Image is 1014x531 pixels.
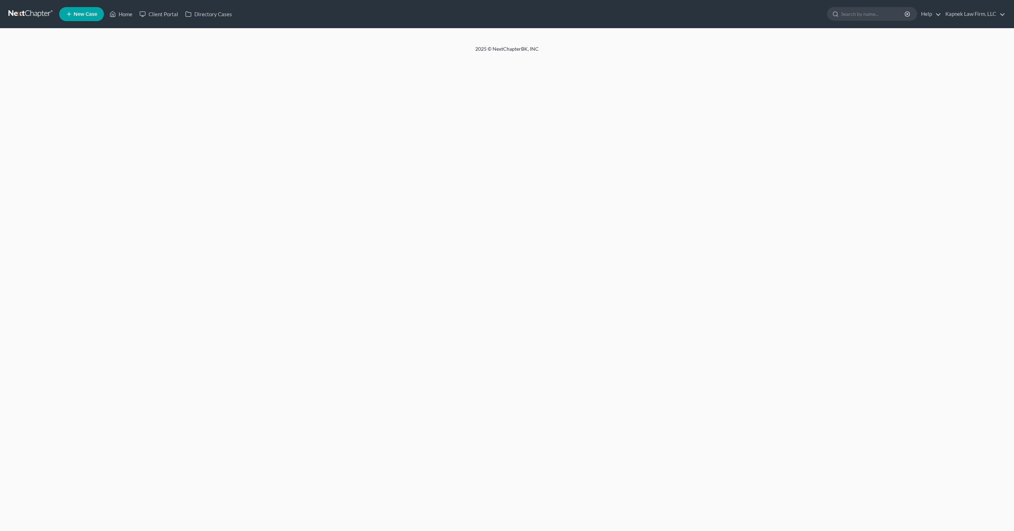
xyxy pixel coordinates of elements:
div: 2025 © NextChapterBK, INC [306,45,708,58]
span: New Case [74,12,97,17]
a: Home [106,8,136,20]
a: Client Portal [136,8,182,20]
a: Directory Cases [182,8,236,20]
input: Search by name... [841,7,906,20]
a: Kapnek Law Firm, LLC [942,8,1005,20]
a: Help [918,8,941,20]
